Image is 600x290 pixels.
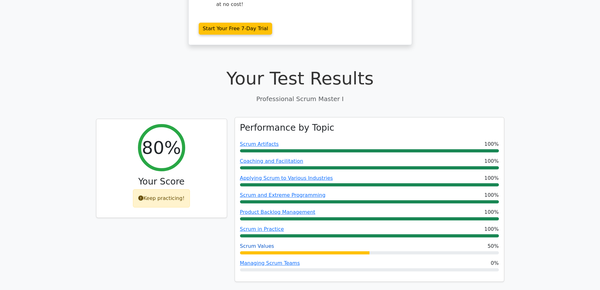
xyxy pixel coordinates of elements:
[484,157,499,165] span: 100%
[488,242,499,250] span: 50%
[484,225,499,233] span: 100%
[199,23,272,35] a: Start Your Free 7-Day Trial
[491,259,499,267] span: 0%
[240,260,300,266] a: Managing Scrum Teams
[240,192,326,198] a: Scrum and Extreme Programming
[240,175,333,181] a: Applying Scrum to Various Industries
[240,243,274,249] a: Scrum Values
[484,191,499,199] span: 100%
[240,226,284,232] a: Scrum in Practice
[96,94,504,104] p: Professional Scrum Master I
[240,122,334,133] h3: Performance by Topic
[142,137,181,158] h2: 80%
[133,189,190,208] div: Keep practicing!
[484,140,499,148] span: 100%
[484,174,499,182] span: 100%
[101,176,222,187] h3: Your Score
[240,209,316,215] a: Product Backlog Management
[484,208,499,216] span: 100%
[240,158,303,164] a: Coaching and Facilitation
[240,141,279,147] a: Scrum Artifacts
[96,68,504,89] h1: Your Test Results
